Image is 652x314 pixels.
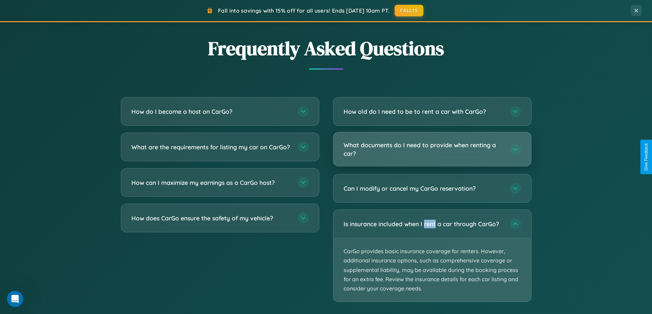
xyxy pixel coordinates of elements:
h3: What documents do I need to provide when renting a car? [344,141,503,158]
h3: How old do I need to be to rent a car with CarGo? [344,107,503,116]
h3: Can I modify or cancel my CarGo reservation? [344,184,503,193]
button: FALL15 [395,5,423,16]
span: Fall into savings with 15% off for all users! Ends [DATE] 10am PT. [218,7,389,14]
h3: How do I become a host on CarGo? [131,107,291,116]
div: Give Feedback [644,143,649,171]
iframe: Intercom live chat [7,291,23,307]
h3: What are the requirements for listing my car on CarGo? [131,143,291,151]
h3: Is insurance included when I rent a car through CarGo? [344,220,503,228]
p: CarGo provides basic insurance coverage for renters. However, additional insurance options, such ... [333,238,531,302]
h2: Frequently Asked Questions [121,35,532,62]
h3: How can I maximize my earnings as a CarGo host? [131,178,291,187]
h3: How does CarGo ensure the safety of my vehicle? [131,214,291,222]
